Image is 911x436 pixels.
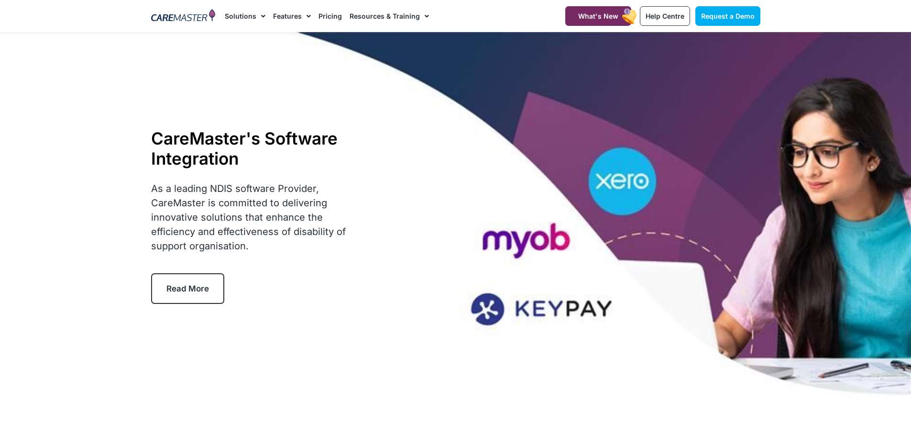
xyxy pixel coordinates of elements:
[565,6,631,26] a: What's New
[151,9,216,23] img: CareMaster Logo
[578,12,618,20] span: What's New
[166,284,209,293] span: Read More
[151,273,224,304] a: Read More
[151,128,358,168] h1: CareMaster's Software Integration
[646,12,684,20] span: Help Centre
[701,12,755,20] span: Request a Demo
[695,6,760,26] a: Request a Demo
[151,181,358,253] p: As a leading NDIS software Provider, CareMaster is committed to delivering innovative solutions t...
[640,6,690,26] a: Help Centre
